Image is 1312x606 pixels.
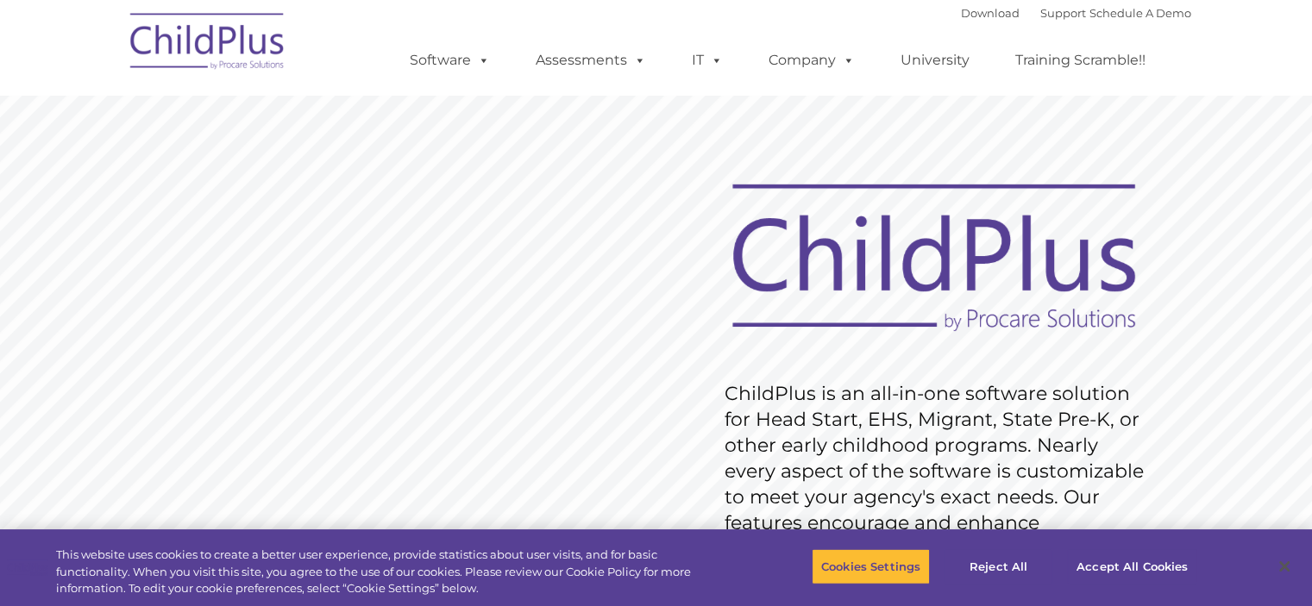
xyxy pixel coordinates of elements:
[945,548,1052,584] button: Reject All
[883,43,987,78] a: University
[675,43,740,78] a: IT
[56,547,722,597] div: This website uses cookies to create a better user experience, provide statistics about user visit...
[392,43,507,78] a: Software
[961,6,1191,20] font: |
[998,43,1163,78] a: Training Scramble!!
[961,6,1020,20] a: Download
[1067,548,1197,584] button: Accept All Cookies
[518,43,663,78] a: Assessments
[725,381,1152,562] rs-layer: ChildPlus is an all-in-one software solution for Head Start, EHS, Migrant, State Pre-K, or other ...
[751,43,872,78] a: Company
[1089,6,1191,20] a: Schedule A Demo
[1040,6,1086,20] a: Support
[122,1,294,87] img: ChildPlus by Procare Solutions
[812,548,930,584] button: Cookies Settings
[1265,547,1303,585] button: Close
